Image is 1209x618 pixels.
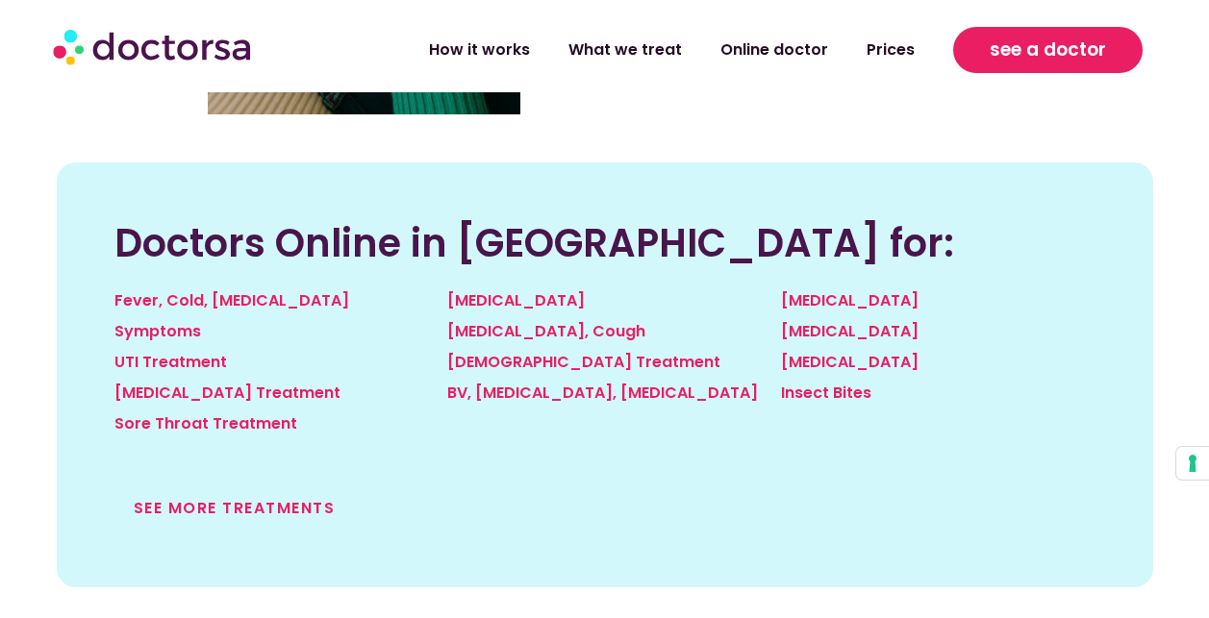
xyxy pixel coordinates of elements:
[410,28,549,72] a: How it works
[114,351,227,373] a: UTI Treatment
[1176,447,1209,480] button: Your consent preferences for tracking technologies
[114,412,297,434] a: Sore Throat Treatment
[325,28,934,72] nav: Menu
[781,382,871,404] a: Insect Bites
[847,28,934,72] a: Prices
[447,320,645,342] a: [MEDICAL_DATA], Cough
[781,320,919,342] a: [MEDICAL_DATA]
[613,382,758,404] a: , [MEDICAL_DATA]
[114,289,349,342] a: Fever, Cold, [MEDICAL_DATA] Symptoms
[447,382,467,404] a: BV
[114,382,340,404] a: [MEDICAL_DATA] Treatment
[990,35,1106,65] span: see a doctor
[701,28,847,72] a: Online doctor
[447,289,585,311] a: [MEDICAL_DATA]
[447,351,720,373] a: [DEMOGRAPHIC_DATA] Treatment
[467,382,613,404] a: , [MEDICAL_DATA]
[549,28,701,72] a: What we treat
[781,289,919,311] a: [MEDICAL_DATA]
[953,27,1143,73] a: see a doctor
[134,497,336,519] a: See more treatments
[114,220,1096,266] h2: Doctors Online in [GEOGRAPHIC_DATA] for:
[781,351,919,373] a: [MEDICAL_DATA]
